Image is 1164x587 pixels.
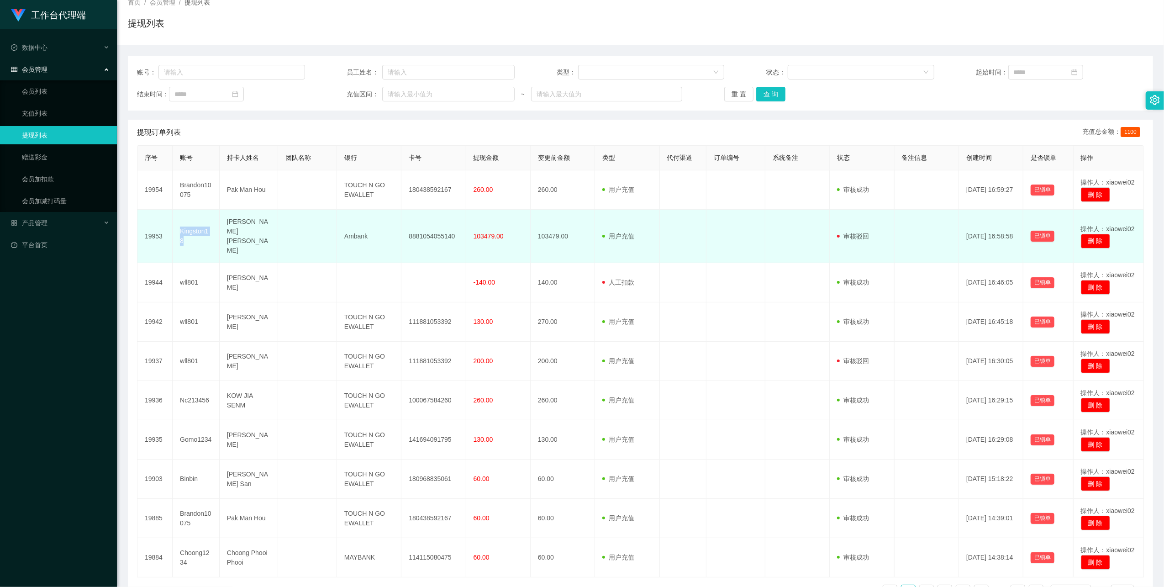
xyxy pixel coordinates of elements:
span: 员工姓名： [347,68,382,77]
a: 充值列表 [22,104,110,122]
td: Binbin [173,460,220,499]
a: 提现列表 [22,126,110,144]
td: [PERSON_NAME] San [220,460,279,499]
h1: 工作台代理端 [31,0,86,30]
span: 操作人：xiaowei02 [1081,311,1135,318]
span: 用户充值 [602,233,634,240]
span: 审核成功 [837,279,869,286]
td: 19937 [137,342,173,381]
span: 用户充值 [602,186,634,193]
span: 创建时间 [966,154,992,161]
td: [PERSON_NAME] [220,420,279,460]
button: 查 询 [756,87,785,101]
span: ~ [515,90,531,99]
td: 19954 [137,170,173,210]
span: 操作人：xiaowei02 [1081,428,1135,436]
td: TOUCH N GO EWALLET [337,342,401,381]
td: [DATE] 16:58:58 [959,210,1023,263]
a: 赠送彩金 [22,148,110,166]
span: 审核成功 [837,397,869,404]
td: 60.00 [531,460,595,499]
span: 60.00 [474,475,490,482]
button: 已锁单 [1031,434,1054,445]
span: 操作人：xiaowei02 [1081,507,1135,514]
span: 60.00 [474,514,490,522]
button: 已锁单 [1031,185,1054,196]
td: 60.00 [531,538,595,577]
button: 已锁单 [1031,552,1054,563]
button: 重 置 [724,87,753,101]
td: 111881053392 [401,342,466,381]
td: 19935 [137,420,173,460]
td: 19944 [137,263,173,302]
button: 已锁单 [1031,395,1054,406]
span: 类型： [557,68,578,77]
span: 103479.00 [474,233,504,240]
span: -140.00 [474,279,495,286]
span: 260.00 [474,186,493,193]
td: 180968835061 [401,460,466,499]
span: 提现金额 [474,154,499,161]
h1: 提现列表 [128,16,164,30]
button: 已锁单 [1031,277,1054,288]
td: 19953 [137,210,173,263]
span: 130.00 [474,436,493,443]
span: 用户充值 [602,436,634,443]
button: 已锁单 [1031,231,1054,242]
td: 19884 [137,538,173,577]
span: 团队名称 [285,154,311,161]
span: 用户充值 [602,475,634,482]
div: 充值总金额： [1082,127,1144,138]
button: 删 除 [1081,187,1110,202]
button: 删 除 [1081,234,1110,249]
td: [DATE] 16:46:05 [959,263,1023,302]
td: TOUCH N GO EWALLET [337,381,401,420]
span: 审核驳回 [837,357,869,365]
td: 19903 [137,460,173,499]
td: Choong1234 [173,538,220,577]
span: 260.00 [474,397,493,404]
td: 270.00 [531,302,595,342]
span: 人工扣款 [602,279,634,286]
span: 订单编号 [714,154,739,161]
td: 103479.00 [531,210,595,263]
span: 起始时间： [976,68,1008,77]
span: 操作人：xiaowei02 [1081,350,1135,357]
span: 200.00 [474,357,493,365]
td: [PERSON_NAME] [220,342,279,381]
span: 审核成功 [837,475,869,482]
span: 账号： [137,68,158,77]
span: 卡号 [409,154,421,161]
td: 19942 [137,302,173,342]
span: 类型 [602,154,615,161]
td: Pak Man Hou [220,499,279,538]
span: 数据中心 [11,44,47,51]
td: MAYBANK [337,538,401,577]
span: 操作人：xiaowei02 [1081,225,1135,233]
button: 已锁单 [1031,317,1054,328]
button: 删 除 [1081,476,1110,491]
span: 备注信息 [902,154,927,161]
span: 操作人：xiaowei02 [1081,389,1135,397]
span: 60.00 [474,554,490,561]
input: 请输入最小值为 [382,87,515,101]
i: 图标: calendar [232,91,238,97]
td: Brandon10075 [173,170,220,210]
td: [DATE] 15:18:22 [959,460,1023,499]
span: 操作人：xiaowei02 [1081,179,1135,186]
span: 审核成功 [837,436,869,443]
td: 260.00 [531,170,595,210]
span: 银行 [344,154,357,161]
span: 操作人：xiaowei02 [1081,271,1135,279]
td: [DATE] 16:29:15 [959,381,1023,420]
span: 序号 [145,154,158,161]
a: 图标: dashboard平台首页 [11,236,110,254]
td: [DATE] 16:59:27 [959,170,1023,210]
td: Gomo1234 [173,420,220,460]
span: 操作人：xiaowei02 [1081,468,1135,475]
td: TOUCH N GO EWALLET [337,302,401,342]
span: 审核驳回 [837,233,869,240]
i: 图标: appstore-o [11,220,17,226]
td: wll801 [173,342,220,381]
td: Ambank [337,210,401,263]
